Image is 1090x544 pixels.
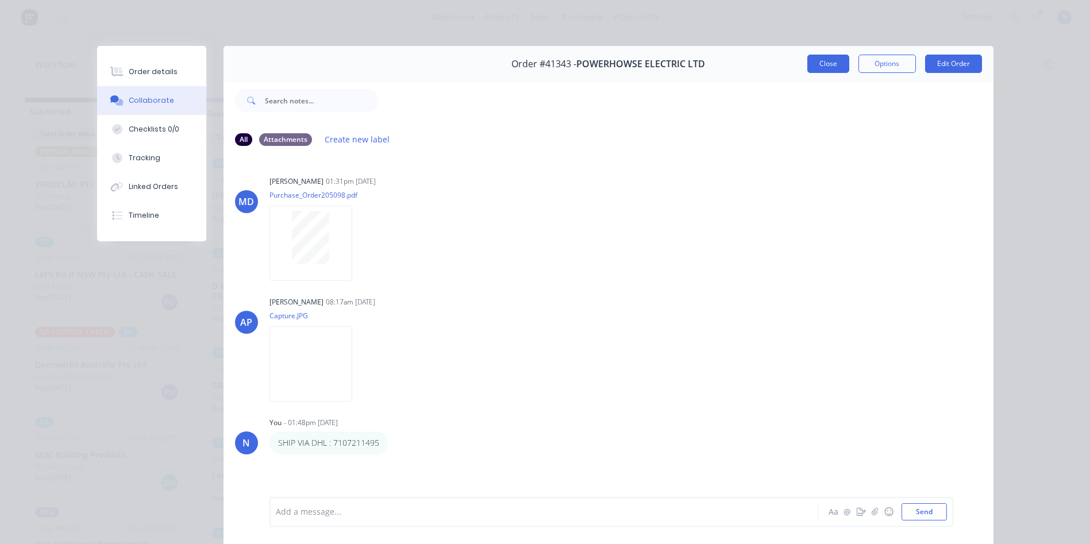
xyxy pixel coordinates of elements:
span: POWERHOWSE ELECTRIC LTD [576,59,705,70]
button: Options [858,55,916,73]
div: N [242,436,250,450]
div: Collaborate [129,95,174,106]
div: AP [240,315,252,329]
button: Send [902,503,947,520]
button: Order details [97,57,206,86]
div: Checklists 0/0 [129,124,179,134]
div: Timeline [129,210,159,221]
div: You [269,418,282,428]
button: ☺ [882,505,896,519]
div: Attachments [259,133,312,146]
button: @ [841,505,854,519]
p: SHIP VIA DHL : 7107211495 [278,437,379,449]
button: Collaborate [97,86,206,115]
button: Aa [827,505,841,519]
div: 01:31pm [DATE] [326,176,376,187]
button: Close [807,55,849,73]
div: [PERSON_NAME] [269,297,323,307]
div: MD [238,195,254,209]
button: Checklists 0/0 [97,115,206,144]
button: Tracking [97,144,206,172]
div: Tracking [129,153,160,163]
p: Purchase_Order205098.pdf [269,190,364,200]
span: Order #41343 - [511,59,576,70]
button: Create new label [319,132,396,147]
input: Search notes... [265,89,379,112]
button: Edit Order [925,55,982,73]
div: Order details [129,67,178,77]
button: Linked Orders [97,172,206,201]
div: [PERSON_NAME] [269,176,323,187]
button: Timeline [97,201,206,230]
div: All [235,133,252,146]
p: Capture.JPG [269,311,364,321]
div: - 01:48pm [DATE] [284,418,338,428]
div: Linked Orders [129,182,178,192]
div: 08:17am [DATE] [326,297,375,307]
